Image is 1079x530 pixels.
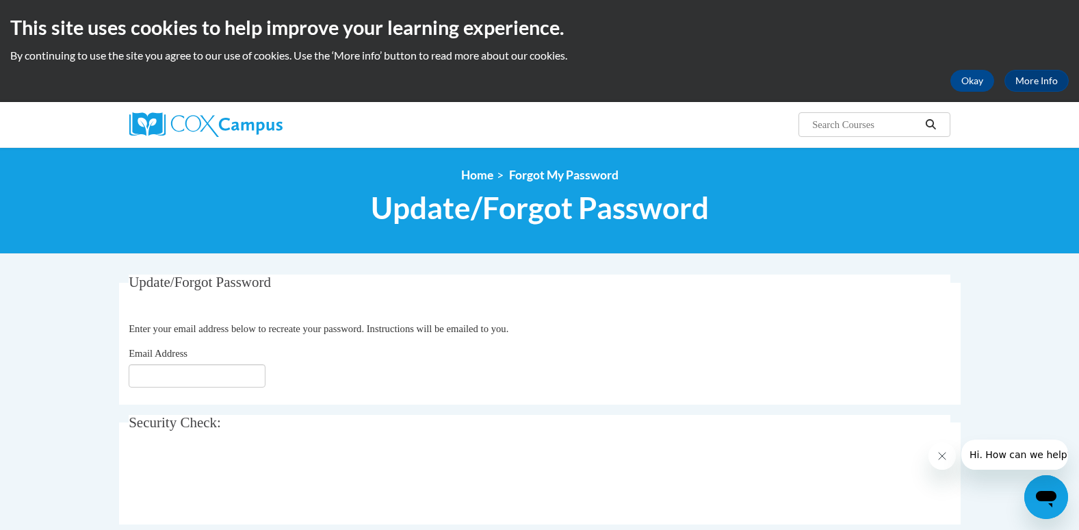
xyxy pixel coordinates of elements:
span: Enter your email address below to recreate your password. Instructions will be emailed to you. [129,323,508,334]
span: Security Check: [129,414,221,431]
a: More Info [1004,70,1069,92]
input: Search Courses [811,116,920,133]
iframe: Message from company [961,440,1068,470]
span: Hi. How can we help? [8,10,111,21]
p: By continuing to use the site you agree to our use of cookies. Use the ‘More info’ button to read... [10,48,1069,63]
span: Email Address [129,348,187,359]
span: Forgot My Password [509,168,619,182]
h2: This site uses cookies to help improve your learning experience. [10,14,1069,41]
iframe: Close message [928,442,956,470]
input: Email [129,364,265,388]
a: Home [461,168,493,182]
button: Okay [950,70,994,92]
iframe: Button to launch messaging window [1024,475,1068,519]
iframe: reCAPTCHA [129,454,337,507]
span: Update/Forgot Password [371,190,709,226]
img: Cox Campus [129,112,283,137]
span: Update/Forgot Password [129,274,271,290]
a: Cox Campus [129,112,389,137]
button: Search [920,116,941,133]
